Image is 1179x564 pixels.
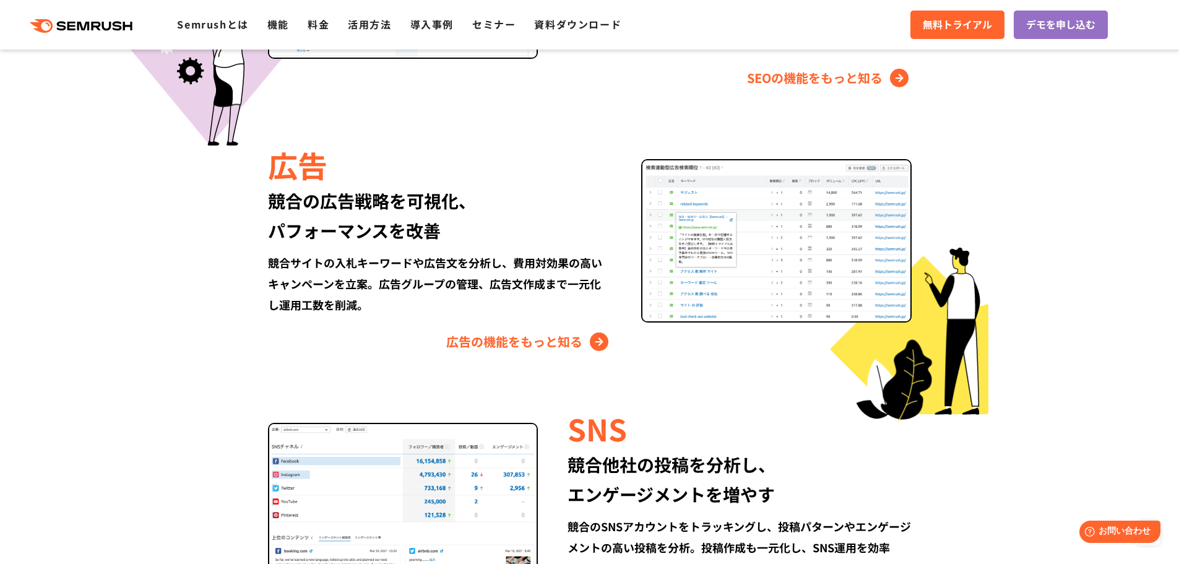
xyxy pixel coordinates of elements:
a: SEOの機能をもっと知る [747,68,912,88]
a: 活用方法 [348,17,391,32]
a: 機能 [267,17,289,32]
span: 無料トライアル [923,17,992,33]
a: 導入事例 [410,17,454,32]
a: 料金 [308,17,329,32]
div: 競合サイトの入札キーワードや広告文を分析し、費用対効果の高いキャンペーンを立案。広告グループの管理、広告文作成まで一元化し運用工数を削減。 [268,252,611,315]
a: Semrushとは [177,17,248,32]
a: 無料トライアル [910,11,1004,39]
div: 競合の広告戦略を可視化、 パフォーマンスを改善 [268,186,611,245]
a: 広告の機能をもっと知る [446,332,611,352]
a: デモを申し込む [1014,11,1108,39]
div: 競合他社の投稿を分析し、 エンゲージメントを増やす [568,449,911,509]
a: 資料ダウンロード [534,17,621,32]
iframe: Help widget launcher [1069,516,1165,550]
div: SNS [568,407,911,449]
span: デモを申し込む [1026,17,1095,33]
div: 広告 [268,144,611,186]
a: セミナー [472,17,516,32]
